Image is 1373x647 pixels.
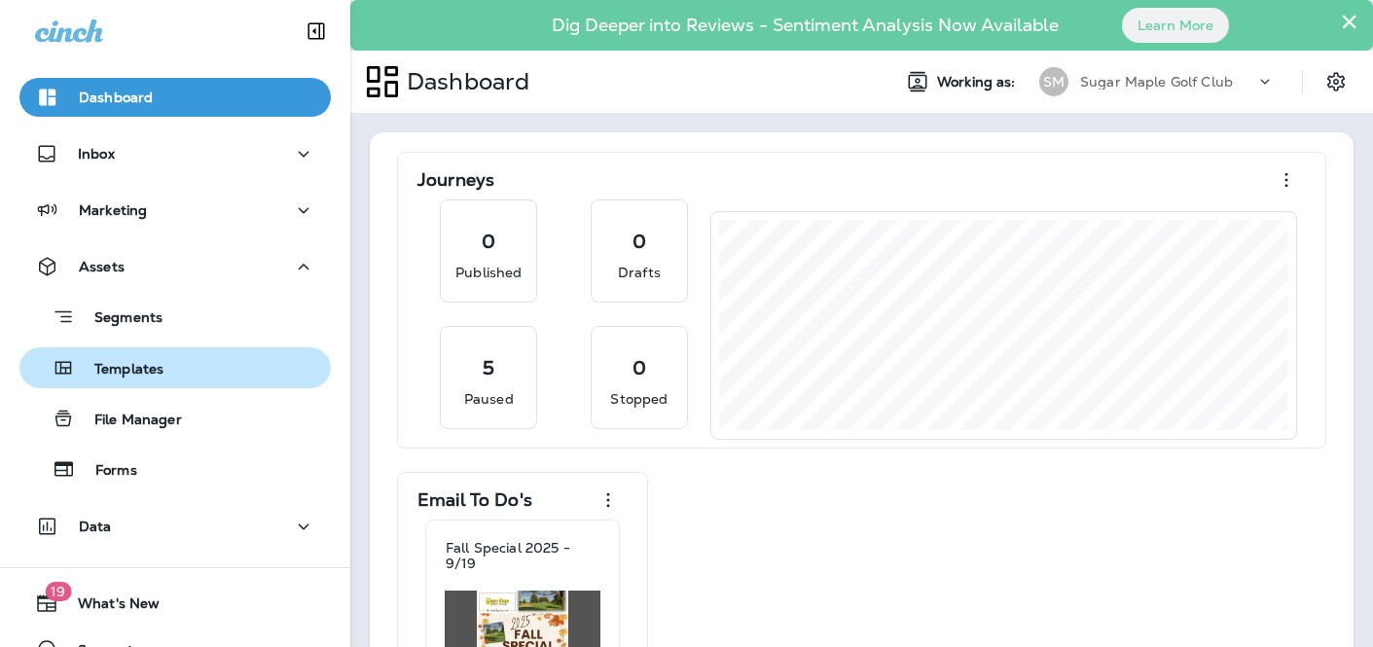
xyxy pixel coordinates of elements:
p: Marketing [79,202,147,218]
p: 0 [632,232,646,251]
button: Inbox [19,134,331,173]
button: 19What's New [19,584,331,623]
p: Assets [79,259,125,274]
button: Forms [19,449,331,489]
p: 0 [632,358,646,377]
button: Marketing [19,191,331,230]
p: Dashboard [79,90,153,105]
p: Fall Special 2025 - 9/19 [446,540,599,571]
button: Dashboard [19,78,331,117]
p: Data [79,519,112,534]
span: 19 [45,582,71,601]
p: Published [455,263,522,282]
button: Templates [19,347,331,388]
p: Dig Deeper into Reviews - Sentiment Analysis Now Available [495,22,1115,28]
p: Templates [75,361,163,379]
button: File Manager [19,398,331,439]
div: SM [1039,67,1068,96]
button: Assets [19,247,331,286]
p: Email To Do's [417,490,532,510]
p: Dashboard [399,67,529,96]
button: Collapse Sidebar [289,12,343,51]
button: Learn More [1122,8,1229,43]
p: Paused [464,389,514,409]
button: Close [1340,6,1358,37]
p: Forms [76,462,137,481]
button: Settings [1319,64,1354,99]
button: Data [19,507,331,546]
span: What's New [58,595,160,619]
p: Journeys [417,170,494,190]
p: 0 [482,232,495,251]
p: File Manager [75,412,182,430]
p: Segments [75,309,163,329]
p: 5 [483,358,494,377]
p: Sugar Maple Golf Club [1080,74,1233,90]
p: Stopped [610,389,668,409]
button: Segments [19,296,331,338]
p: Inbox [78,146,115,162]
span: Working as: [937,74,1020,90]
p: Drafts [618,263,661,282]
